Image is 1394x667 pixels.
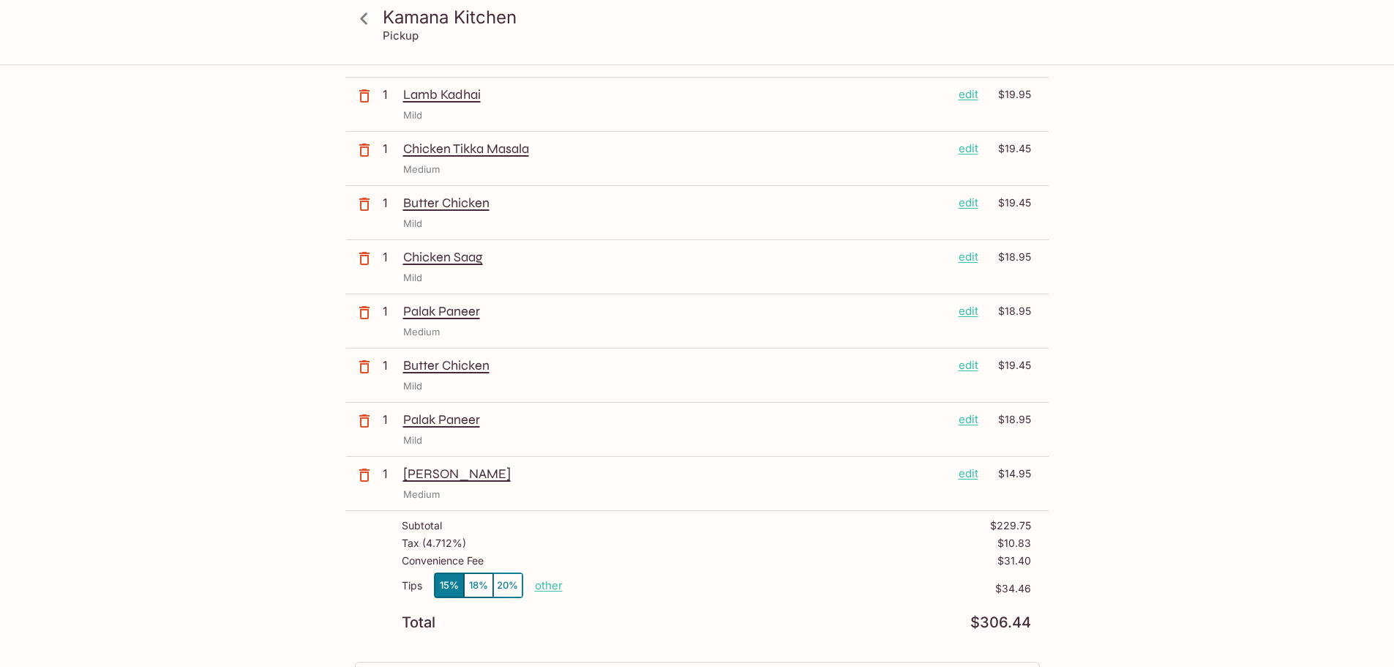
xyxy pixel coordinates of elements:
p: Total [402,616,435,630]
p: $34.46 [563,583,1031,595]
p: 1 [383,249,397,265]
p: $18.95 [987,249,1031,265]
p: Mild [403,379,422,393]
p: Medium [403,325,440,339]
p: Butter Chicken [403,357,947,373]
p: Palak Paneer [403,303,947,319]
p: 1 [383,411,397,428]
p: Medium [403,163,440,176]
p: 1 [383,303,397,319]
p: edit [959,86,978,103]
p: 1 [383,357,397,373]
p: 1 [383,195,397,211]
p: $19.45 [987,357,1031,373]
p: [PERSON_NAME] [403,466,947,482]
p: $18.95 [987,411,1031,428]
button: 18% [464,573,493,597]
p: Tips [402,580,422,592]
p: 1 [383,86,397,103]
p: $229.75 [990,520,1031,532]
p: $14.95 [987,466,1031,482]
button: 15% [435,573,464,597]
p: 1 [383,141,397,157]
p: edit [959,249,978,265]
h3: Kamana Kitchen [383,6,1037,29]
p: Convenience Fee [402,555,484,567]
p: Mild [403,217,422,231]
p: $19.45 [987,195,1031,211]
p: edit [959,411,978,428]
p: edit [959,195,978,211]
p: Mild [403,108,422,122]
p: Mild [403,433,422,447]
p: edit [959,357,978,373]
p: Medium [403,488,440,502]
p: Tax ( 4.712% ) [402,537,466,549]
p: Subtotal [402,520,442,532]
p: Palak Paneer [403,411,947,428]
p: Butter Chicken [403,195,947,211]
p: Lamb Kadhai [403,86,947,103]
p: edit [959,303,978,319]
button: 20% [493,573,522,597]
button: other [535,578,563,592]
p: $18.95 [987,303,1031,319]
p: $31.40 [997,555,1031,567]
p: Mild [403,271,422,285]
p: 1 [383,466,397,482]
p: $19.45 [987,141,1031,157]
p: Chicken Tikka Masala [403,141,947,157]
p: edit [959,466,978,482]
p: $10.83 [997,537,1031,549]
p: $306.44 [970,616,1031,630]
p: Chicken Saag [403,249,947,265]
p: $19.95 [987,86,1031,103]
p: edit [959,141,978,157]
p: Pickup [383,29,419,42]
